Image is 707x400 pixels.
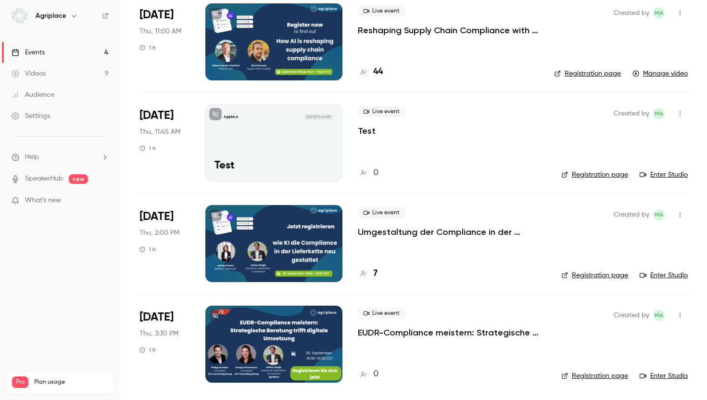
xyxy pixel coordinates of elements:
div: 1 h [139,144,156,152]
a: Manage video [632,69,688,78]
a: 0 [358,368,379,381]
span: [DATE] [139,209,174,224]
div: Sep 18 Thu, 11:00 AM (Europe/Amsterdam) [139,3,190,80]
span: Live event [358,308,405,319]
a: Registration page [561,371,628,381]
div: 1 h [139,346,156,354]
div: Videos [12,69,46,78]
a: Test [358,125,376,137]
span: MA [655,108,663,119]
span: Created by [614,7,649,19]
a: SpeakerHub [25,174,63,184]
span: Thu, 2:00 PM [139,228,179,238]
p: Agriplace [224,115,239,119]
a: EUDR-Compliance meistern: Strategische Beratung trifft digitale Umsetzung [358,327,546,338]
span: Created by [614,108,649,119]
span: [DATE] [139,108,174,123]
span: Created by [614,209,649,220]
a: Enter Studio [640,170,688,180]
a: 7 [358,267,378,280]
h4: 7 [373,267,378,280]
span: Help [25,152,39,162]
a: Enter Studio [640,271,688,280]
span: Marketing Agriplace [653,209,665,220]
a: Registration page [561,170,628,180]
span: Created by [614,310,649,321]
img: Agriplace [12,8,27,24]
div: Sep 25 Thu, 3:30 PM (Europe/Amsterdam) [139,306,190,383]
a: 44 [358,65,383,78]
div: Settings [12,111,50,121]
span: Thu, 11:45 AM [139,127,180,137]
div: 1 h [139,44,156,52]
span: Live event [358,106,405,117]
span: Live event [358,5,405,17]
h4: 44 [373,65,383,78]
span: MA [655,310,663,321]
div: Audience [12,90,54,100]
a: 0 [358,167,379,180]
h4: 0 [373,167,379,180]
span: new [69,174,88,184]
p: Test [215,160,333,172]
h4: 0 [373,368,379,381]
span: Thu, 11:00 AM [139,26,181,36]
div: Sep 18 Thu, 2:00 PM (Europe/Amsterdam) [139,205,190,282]
a: Registration page [554,69,621,78]
span: [DATE] [139,310,174,325]
span: [DATE] [139,7,174,23]
a: Umgestaltung der Compliance in der Lieferkette mit KI [358,226,546,238]
span: Thu, 3:30 PM [139,329,178,338]
span: MA [655,209,663,220]
li: help-dropdown-opener [12,152,109,162]
div: Events [12,48,45,57]
span: Marketing Agriplace [653,310,665,321]
a: Registration page [561,271,628,280]
a: Reshaping Supply Chain Compliance with AI [358,25,539,36]
span: Plan usage [34,378,108,386]
span: Marketing Agriplace [653,7,665,19]
div: 1 h [139,245,156,253]
a: Test Agriplace[DATE] 11:45 AMTest [205,104,342,181]
a: Enter Studio [640,371,688,381]
h6: Agriplace [36,11,66,21]
span: Marketing Agriplace [653,108,665,119]
span: Live event [358,207,405,219]
span: Pro [12,376,28,388]
span: What's new [25,195,61,206]
div: Sep 18 Thu, 11:45 AM (Europe/Amsterdam) [139,104,190,181]
span: [DATE] 11:45 AM [303,114,333,120]
span: MA [655,7,663,19]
